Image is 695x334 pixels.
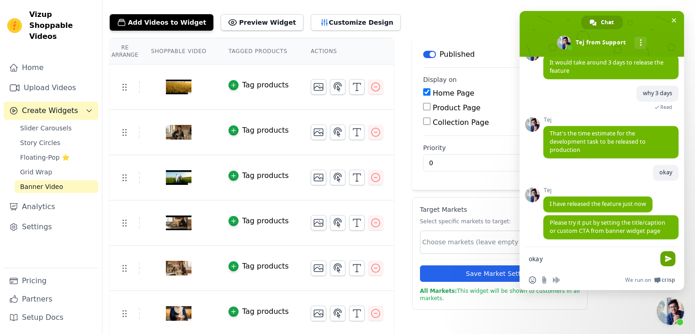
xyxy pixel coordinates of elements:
[4,290,98,308] a: Partners
[20,182,63,191] span: Banner Video
[221,14,303,31] button: Preview Widget
[669,16,679,25] span: Close chat
[433,89,474,97] label: Home Page
[166,246,191,290] img: vizup-images-969e.png
[423,143,577,152] label: Priority
[228,215,289,226] button: Tag products
[15,151,98,164] a: Floating-Pop ⭐
[166,65,191,109] img: vizup-images-74bf.png
[550,219,665,235] span: Please try it put by setting the title/caption or custom CTA from banner widget page
[625,276,651,284] span: We run on
[550,59,663,75] span: It would take around 3 days to release the feature
[634,37,647,49] div: More channels
[4,218,98,236] a: Settings
[242,125,289,136] div: Tag products
[15,180,98,193] a: Banner Video
[311,215,326,231] button: Change Thumbnail
[110,38,140,65] th: Re Arrange
[543,117,679,123] span: Tej
[20,138,60,147] span: Story Circles
[4,102,98,120] button: Create Widgets
[15,166,98,178] a: Grid Wrap
[242,261,289,272] div: Tag products
[311,124,326,140] button: Change Thumbnail
[228,125,289,136] button: Tag products
[4,59,98,77] a: Home
[15,122,98,135] a: Slider Carousels
[166,110,191,154] img: vizup-images-ae5f.png
[529,276,536,284] span: Insert an emoji
[552,276,560,284] span: Audio message
[659,168,672,176] span: okay
[541,276,548,284] span: Send a file
[218,38,300,65] th: Tagged Products
[433,103,481,112] label: Product Page
[662,276,675,284] span: Crisp
[311,79,326,95] button: Change Thumbnail
[110,14,213,31] button: Add Videos to Widget
[420,287,580,302] p: This widget will be shown to customers in all markets.
[420,218,580,225] p: Select specific markets to target:
[228,80,289,91] button: Tag products
[228,306,289,317] button: Tag products
[140,38,217,65] th: Shoppable Video
[166,156,191,199] img: vizup-images-24be.png
[22,105,78,116] span: Create Widgets
[311,14,401,31] button: Customize Design
[20,167,52,177] span: Grid Wrap
[581,16,623,29] div: Chat
[29,9,95,42] span: Vizup Shoppable Videos
[433,118,489,127] label: Collection Page
[420,265,580,282] button: Save Market Settings
[15,136,98,149] a: Story Circles
[242,80,289,91] div: Tag products
[4,198,98,216] a: Analytics
[529,255,655,263] textarea: Compose your message...
[420,288,457,294] strong: All Markets:
[420,205,580,214] p: Target Markets
[625,276,675,284] a: We run onCrisp
[423,75,457,84] legend: Display on
[311,170,326,185] button: Change Thumbnail
[20,153,69,162] span: Floating-Pop ⭐
[643,89,672,97] span: why 3 days
[4,79,98,97] a: Upload Videos
[543,187,653,194] span: Tej
[550,200,646,208] span: I have released the feature just now
[20,124,72,133] span: Slider Carousels
[550,129,646,154] span: That's the time estimate for the development task to be released to production
[601,16,614,29] span: Chat
[422,237,570,247] input: Choose markets (leave empty for all markets)
[242,306,289,317] div: Tag products
[657,297,684,325] div: Close chat
[242,215,289,226] div: Tag products
[660,104,672,110] span: Read
[242,170,289,181] div: Tag products
[7,18,22,33] img: Vizup
[440,49,475,60] p: Published
[4,272,98,290] a: Pricing
[228,261,289,272] button: Tag products
[166,201,191,245] img: vizup-images-cb52.png
[300,38,394,65] th: Actions
[311,260,326,276] button: Change Thumbnail
[311,306,326,321] button: Change Thumbnail
[228,170,289,181] button: Tag products
[4,308,98,327] a: Setup Docs
[660,251,675,266] span: Send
